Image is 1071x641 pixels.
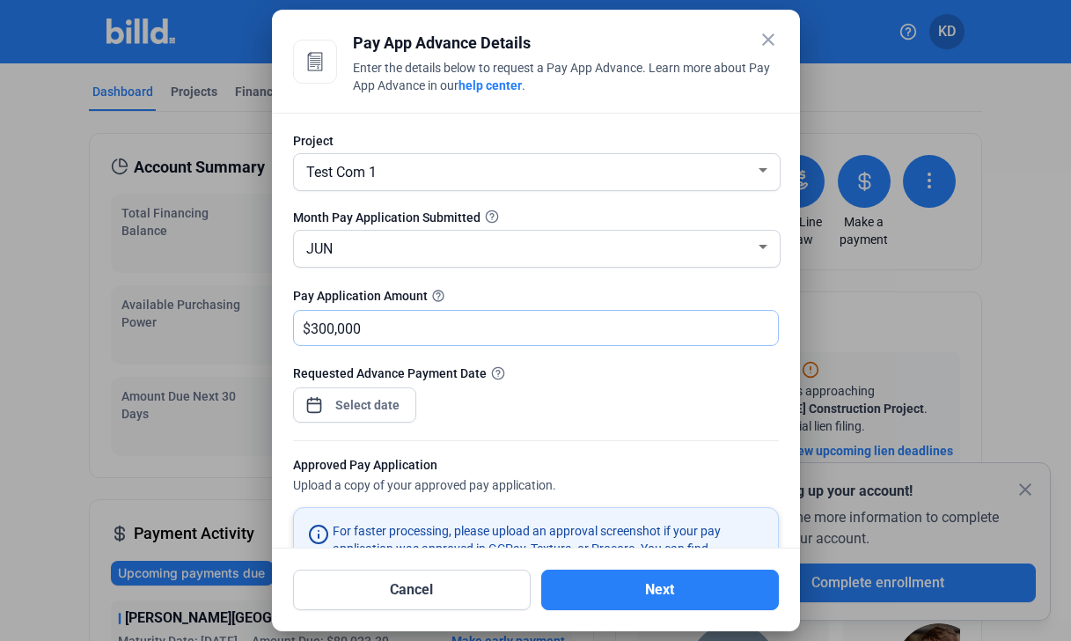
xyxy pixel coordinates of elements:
mat-icon: help_outline [428,285,449,306]
div: Month Pay Application Submitted [293,209,779,226]
div: Approved Pay Application [293,456,779,478]
a: help center [458,78,522,92]
div: Pay App Advance Details [353,31,779,55]
button: Cancel [293,570,531,610]
mat-icon: close [758,29,779,50]
div: Requested Advance Payment Date [293,364,779,382]
div: Upload a copy of your approved pay application. [293,456,779,497]
span: $ [294,311,311,340]
span: JUN [306,240,333,257]
div: Enter the details below to request a Pay App Advance. Learn more about Pay App Advance in our [353,59,779,98]
span: Test Com 1 [306,164,377,181]
div: Project [293,132,779,150]
div: For faster processing, please upload an approval screenshot if your pay application was approved ... [333,522,764,575]
span: . [522,78,525,92]
input: 0.00 [311,311,778,345]
button: Next [541,570,779,610]
button: Open calendar [305,387,323,405]
div: Pay Application Amount [293,285,779,306]
input: Select date [330,394,406,416]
